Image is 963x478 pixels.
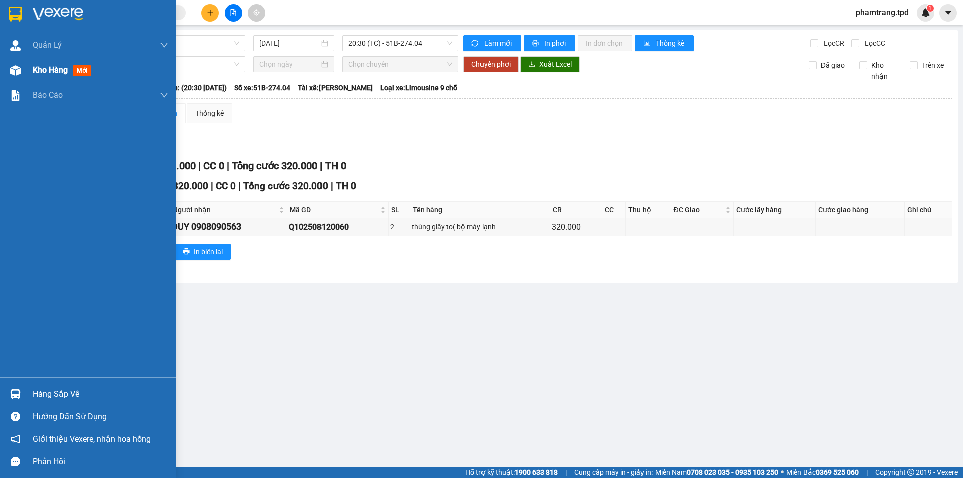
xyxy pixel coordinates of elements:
button: bar-chartThống kê [635,35,694,51]
span: Loại xe: Limousine 9 chỗ [380,82,457,93]
div: 2 [390,221,408,232]
input: Chọn ngày [259,59,319,70]
span: phamtrang.tpd [848,6,917,19]
th: CC [602,202,625,218]
span: ĐC Giao [674,204,723,215]
span: sync [471,40,480,48]
span: CC 0 [203,160,224,172]
button: printerIn biên lai [175,244,231,260]
span: Miền Nam [655,467,778,478]
span: Người nhận [173,204,277,215]
span: file-add [230,9,237,16]
span: caret-down [944,8,953,17]
span: aim [253,9,260,16]
span: Thống kê [656,38,686,49]
th: Ghi chú [905,202,952,218]
button: syncLàm mới [463,35,521,51]
div: 320.000 [552,221,600,233]
strong: 0369 525 060 [816,468,859,476]
button: aim [248,4,265,22]
span: ⚪️ [781,470,784,474]
span: Quản Lý [33,39,62,51]
span: Miền Bắc [786,467,859,478]
img: warehouse-icon [10,389,21,399]
div: thùng giấy to( bộ máy lạnh [412,221,548,232]
span: Đã giao [817,60,849,71]
span: | [238,180,241,192]
img: logo-vxr [9,7,22,22]
span: Làm mới [484,38,513,49]
span: message [11,457,20,466]
span: TH 0 [336,180,356,192]
span: Giới thiệu Vexere, nhận hoa hồng [33,433,151,445]
span: down [160,41,168,49]
button: caret-down [939,4,957,22]
strong: 1900 633 818 [515,468,558,476]
img: solution-icon [10,90,21,101]
span: Tài xế: [PERSON_NAME] [298,82,373,93]
div: Phản hồi [33,454,168,469]
span: printer [183,248,190,256]
th: Cước lấy hàng [734,202,816,218]
span: Hỗ trợ kỹ thuật: [465,467,558,478]
span: printer [532,40,540,48]
span: 20:30 (TC) - 51B-274.04 [348,36,452,51]
strong: 0708 023 035 - 0935 103 250 [687,468,778,476]
img: warehouse-icon [10,65,21,76]
span: Mã GD [290,204,378,215]
th: SL [389,202,410,218]
div: Hàng sắp về [33,387,168,402]
span: mới [73,65,91,76]
span: CR 320.000 [158,180,208,192]
span: question-circle [11,412,20,421]
span: down [160,91,168,99]
button: file-add [225,4,242,22]
span: Chuyến: (20:30 [DATE]) [153,82,227,93]
span: download [528,61,535,69]
span: bar-chart [643,40,652,48]
button: In đơn chọn [578,35,632,51]
button: printerIn phơi [524,35,575,51]
span: | [565,467,567,478]
div: Thống kê [195,108,224,119]
span: Tổng cước 320.000 [243,180,328,192]
div: Hướng dẫn sử dụng [33,409,168,424]
span: | [331,180,333,192]
span: notification [11,434,20,444]
span: CC 0 [216,180,236,192]
span: | [211,180,213,192]
span: | [198,160,201,172]
span: Kho nhận [867,60,902,82]
span: | [866,467,868,478]
sup: 1 [927,5,934,12]
span: 1 [928,5,932,12]
span: In phơi [544,38,567,49]
span: | [320,160,323,172]
span: Cung cấp máy in - giấy in: [574,467,653,478]
span: Kho hàng [33,65,68,75]
span: copyright [907,469,914,476]
button: plus [201,4,219,22]
span: | [227,160,229,172]
span: Lọc CR [820,38,846,49]
span: Xuất Excel [539,59,572,70]
button: Chuyển phơi [463,56,519,72]
span: TH 0 [325,160,346,172]
span: Báo cáo [33,89,63,101]
th: CR [550,202,602,218]
img: warehouse-icon [10,40,21,51]
div: DUY 0908090563 [172,220,285,234]
span: Trên xe [918,60,948,71]
button: downloadXuất Excel [520,56,580,72]
span: Số xe: 51B-274.04 [234,82,290,93]
span: Lọc CC [861,38,887,49]
th: Thu hộ [626,202,671,218]
span: Tổng cước 320.000 [232,160,317,172]
img: icon-new-feature [921,8,930,17]
th: Tên hàng [410,202,550,218]
span: Chọn chuyến [348,57,452,72]
td: Q102508120060 [287,218,389,236]
div: Q102508120060 [289,221,387,233]
span: In biên lai [194,246,223,257]
input: 12/08/2025 [259,38,319,49]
